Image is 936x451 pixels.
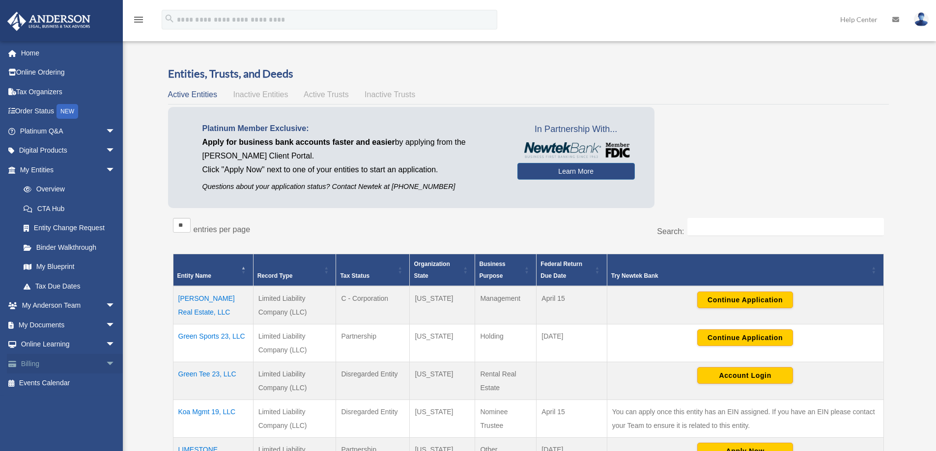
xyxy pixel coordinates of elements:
span: Record Type [257,272,293,279]
button: Continue Application [697,329,793,346]
td: Partnership [336,324,410,362]
span: arrow_drop_down [106,354,125,374]
td: Limited Liability Company (LLC) [253,286,336,324]
span: Inactive Trusts [365,90,415,99]
th: Record Type: Activate to sort [253,254,336,287]
a: Account Login [697,371,793,379]
a: menu [133,17,144,26]
a: CTA Hub [14,199,125,218]
td: Disregarded Entity [336,400,410,438]
td: [US_STATE] [410,324,475,362]
span: Active Trusts [304,90,349,99]
td: [PERSON_NAME] Real Estate, LLC [173,286,253,324]
th: Tax Status: Activate to sort [336,254,410,287]
a: Tax Due Dates [14,276,125,296]
img: NewtekBankLogoSM.png [522,142,630,158]
td: Holding [475,324,537,362]
a: Platinum Q&Aarrow_drop_down [7,121,130,141]
span: Organization State [414,261,450,279]
div: NEW [57,104,78,119]
a: My Entitiesarrow_drop_down [7,160,125,180]
div: Try Newtek Bank [611,270,869,282]
i: menu [133,14,144,26]
th: Entity Name: Activate to invert sorting [173,254,253,287]
td: Limited Liability Company (LLC) [253,400,336,438]
span: arrow_drop_down [106,160,125,180]
td: April 15 [537,400,607,438]
label: entries per page [194,225,251,234]
span: Active Entities [168,90,217,99]
a: My Documentsarrow_drop_down [7,315,130,335]
td: Management [475,286,537,324]
span: Tax Status [340,272,369,279]
a: Online Ordering [7,63,130,82]
img: User Pic [914,12,929,27]
span: arrow_drop_down [106,315,125,335]
a: Learn More [517,163,635,180]
th: Try Newtek Bank : Activate to sort [607,254,883,287]
td: [US_STATE] [410,362,475,400]
p: Click "Apply Now" next to one of your entities to start an application. [202,163,503,177]
td: You can apply once this entity has an EIN assigned. If you have an EIN please contact your Team t... [607,400,883,438]
a: Digital Productsarrow_drop_down [7,141,130,160]
a: Billingarrow_drop_down [7,354,130,373]
label: Search: [657,227,684,236]
a: Events Calendar [7,373,130,393]
a: My Anderson Teamarrow_drop_down [7,296,130,316]
th: Business Purpose: Activate to sort [475,254,537,287]
p: by applying from the [PERSON_NAME] Client Portal. [202,135,503,163]
a: My Blueprint [14,257,125,277]
th: Federal Return Due Date: Activate to sort [537,254,607,287]
a: Order StatusNEW [7,102,130,122]
a: Online Learningarrow_drop_down [7,335,130,354]
td: Koa Mgmt 19, LLC [173,400,253,438]
span: arrow_drop_down [106,121,125,141]
a: Binder Walkthrough [14,238,125,257]
td: Nominee Trustee [475,400,537,438]
td: April 15 [537,286,607,324]
p: Platinum Member Exclusive: [202,122,503,135]
td: C - Corporation [336,286,410,324]
i: search [164,13,175,24]
a: Overview [14,180,120,199]
td: Green Tee 23, LLC [173,362,253,400]
span: Business Purpose [479,261,505,279]
span: Entity Name [177,272,211,279]
span: Federal Return Due Date [540,261,582,279]
td: [US_STATE] [410,286,475,324]
button: Continue Application [697,292,793,308]
td: Limited Liability Company (LLC) [253,362,336,400]
td: Green Sports 23, LLC [173,324,253,362]
td: Limited Liability Company (LLC) [253,324,336,362]
span: arrow_drop_down [106,296,125,316]
span: arrow_drop_down [106,141,125,161]
a: Home [7,43,130,63]
td: Rental Real Estate [475,362,537,400]
td: Disregarded Entity [336,362,410,400]
h3: Entities, Trusts, and Deeds [168,66,889,81]
img: Anderson Advisors Platinum Portal [4,12,93,31]
td: [DATE] [537,324,607,362]
a: Entity Change Request [14,218,125,238]
button: Account Login [697,367,793,384]
span: arrow_drop_down [106,335,125,355]
th: Organization State: Activate to sort [410,254,475,287]
span: Inactive Entities [233,90,288,99]
td: [US_STATE] [410,400,475,438]
span: In Partnership With... [517,122,635,137]
span: Apply for business bank accounts faster and easier [202,138,395,146]
p: Questions about your application status? Contact Newtek at [PHONE_NUMBER] [202,181,503,193]
a: Tax Organizers [7,82,130,102]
